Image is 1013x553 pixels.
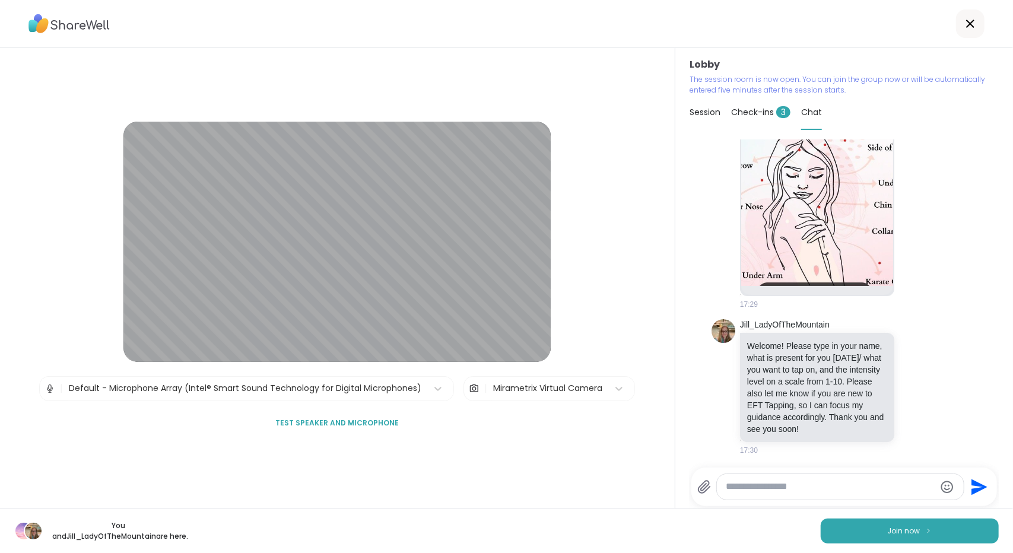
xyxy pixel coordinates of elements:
button: Join now [821,519,999,544]
textarea: Type your message [726,481,935,493]
img: Camera [469,377,479,401]
span: 17:29 [740,299,758,310]
img: https://sharewell-space-live.sfo3.digitaloceanspaces.com/user-generated/2564abe4-c444-4046-864b-7... [712,319,735,343]
img: ShareWell Logomark [925,527,932,534]
img: ShareWell Logo [28,10,110,37]
p: The session room is now open. You can join the group now or will be automatically entered five mi... [690,74,999,96]
button: Send [964,473,991,500]
h3: Lobby [690,58,999,72]
button: Emoji picker [940,480,954,494]
div: Default - Microphone Array (Intel® Smart Sound Technology for Digital Microphones) [69,382,421,395]
span: | [484,377,487,401]
img: CharIotte [15,523,32,539]
span: Check-ins [731,106,790,118]
img: Microphone [45,377,55,401]
a: Jill_LadyOfTheMountain [740,319,830,331]
span: Chat [801,106,822,118]
span: Session [690,106,720,118]
img: eft title.jpg [741,4,894,286]
button: Test speaker and microphone [271,411,404,436]
span: | [60,377,63,401]
img: Jill_LadyOfTheMountain [25,523,42,539]
p: You and Jill_LadyOfTheMountain are here. [52,520,185,542]
p: Welcome! Please type in your name, what is present for you [DATE]/ what you want to tap on, and t... [747,340,888,435]
span: 3 [776,106,790,118]
div: Mirametrix Virtual Camera [493,382,602,395]
span: Join now [888,526,920,536]
span: Test speaker and microphone [275,418,399,428]
span: 17:30 [740,445,758,456]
